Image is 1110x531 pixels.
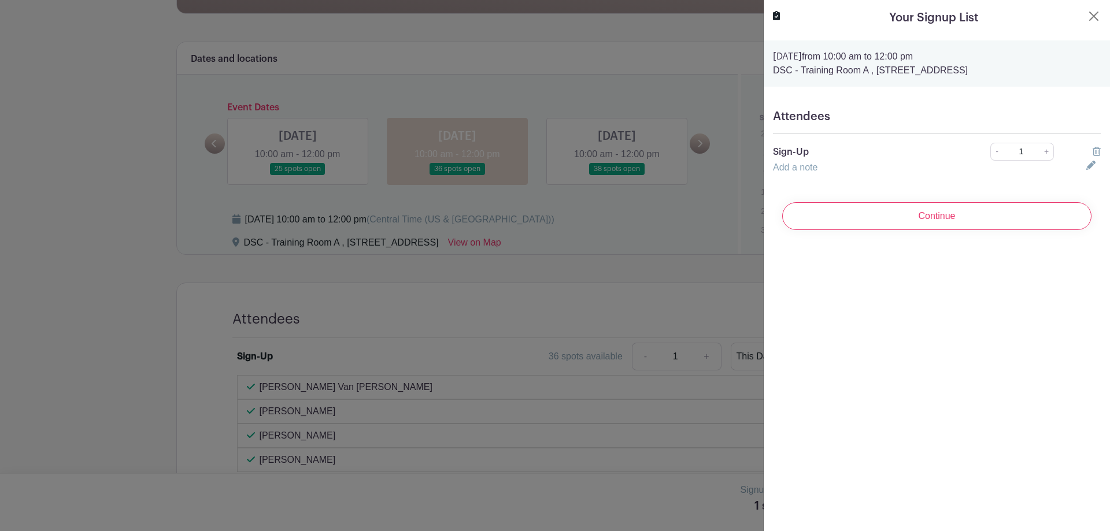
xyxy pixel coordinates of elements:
a: - [990,143,1003,161]
h5: Attendees [773,110,1101,124]
input: Continue [782,202,1091,230]
strong: [DATE] [773,52,802,61]
a: + [1039,143,1054,161]
p: DSC - Training Room A , [STREET_ADDRESS] [773,64,1101,77]
h5: Your Signup List [889,9,978,27]
p: from 10:00 am to 12:00 pm [773,50,1101,64]
p: Sign-Up [773,145,959,159]
a: Add a note [773,162,817,172]
button: Close [1087,9,1101,23]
